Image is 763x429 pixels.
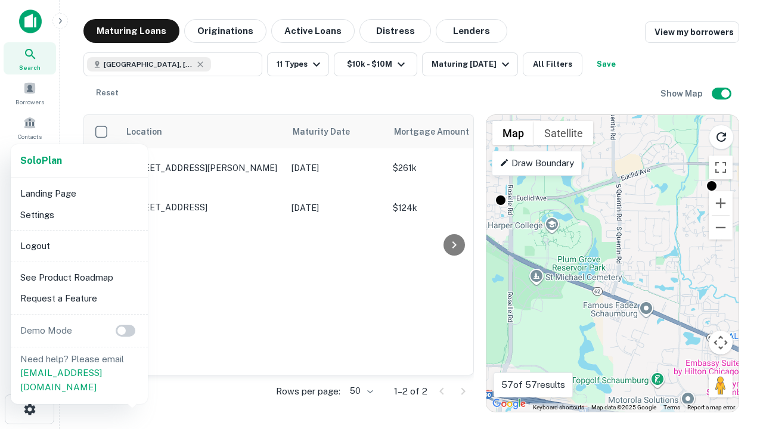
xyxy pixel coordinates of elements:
a: SoloPlan [20,154,62,168]
p: Need help? Please email [20,352,138,394]
p: Demo Mode [15,324,77,338]
li: See Product Roadmap [15,267,143,288]
li: Landing Page [15,183,143,204]
iframe: Chat Widget [703,296,763,353]
strong: Solo Plan [20,155,62,166]
a: [EMAIL_ADDRESS][DOMAIN_NAME] [20,368,102,392]
li: Logout [15,235,143,257]
li: Request a Feature [15,288,143,309]
li: Settings [15,204,143,226]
